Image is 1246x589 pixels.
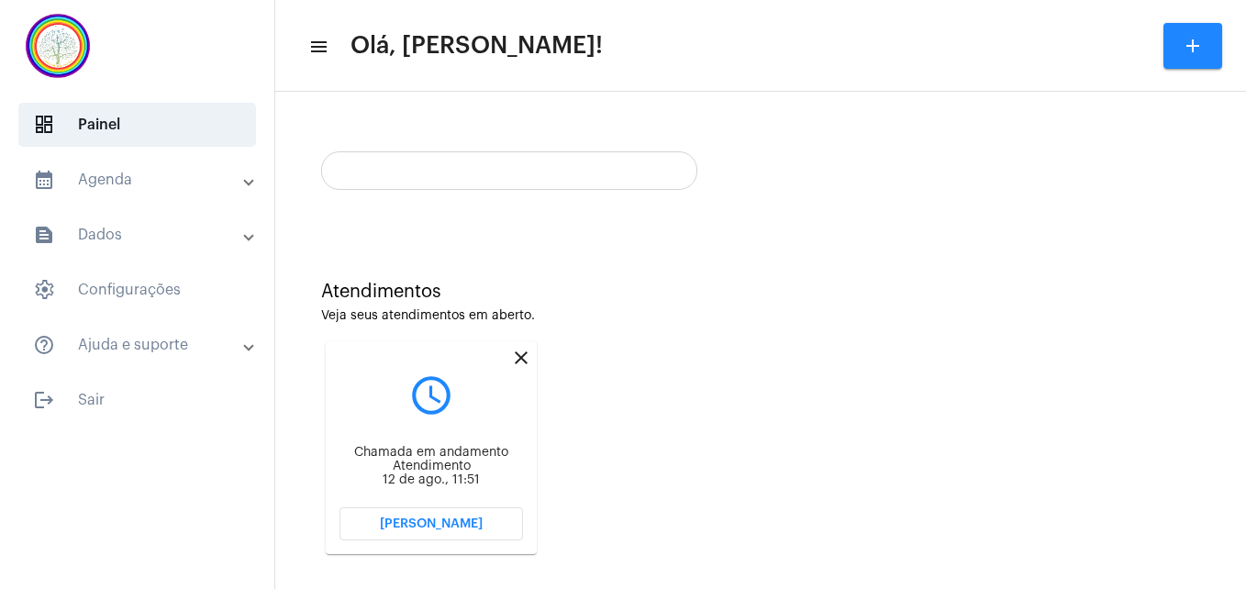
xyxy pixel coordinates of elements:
[339,446,523,460] div: Chamada em andamento
[33,224,55,246] mat-icon: sidenav icon
[33,334,245,356] mat-panel-title: Ajuda e suporte
[33,389,55,411] mat-icon: sidenav icon
[18,103,256,147] span: Painel
[33,334,55,356] mat-icon: sidenav icon
[33,169,245,191] mat-panel-title: Agenda
[33,224,245,246] mat-panel-title: Dados
[321,282,1200,302] div: Atendimentos
[339,460,523,473] div: Atendimento
[350,31,603,61] span: Olá, [PERSON_NAME]!
[33,114,55,136] span: sidenav icon
[1182,35,1204,57] mat-icon: add
[33,169,55,191] mat-icon: sidenav icon
[339,372,523,418] mat-icon: query_builder
[510,347,532,369] mat-icon: close
[33,279,55,301] span: sidenav icon
[15,9,101,83] img: c337f8d0-2252-6d55-8527-ab50248c0d14.png
[339,473,523,487] div: 12 de ago., 11:51
[11,158,274,202] mat-expansion-panel-header: sidenav iconAgenda
[308,36,327,58] mat-icon: sidenav icon
[11,323,274,367] mat-expansion-panel-header: sidenav iconAjuda e suporte
[380,517,483,530] span: [PERSON_NAME]
[18,268,256,312] span: Configurações
[11,213,274,257] mat-expansion-panel-header: sidenav iconDados
[339,507,523,540] button: [PERSON_NAME]
[18,378,256,422] span: Sair
[321,309,1200,323] div: Veja seus atendimentos em aberto.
